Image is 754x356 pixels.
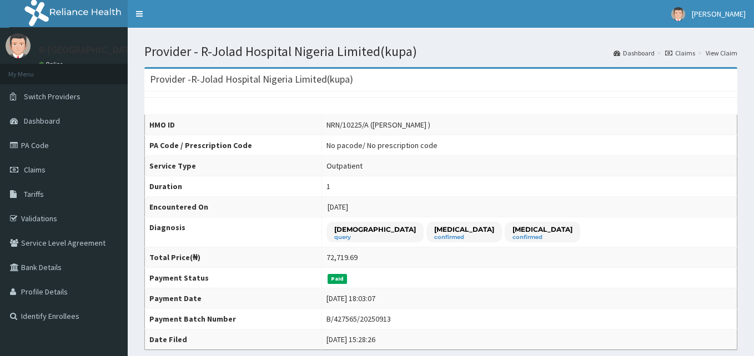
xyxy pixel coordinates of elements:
[328,202,348,212] span: [DATE]
[692,9,746,19] span: [PERSON_NAME]
[326,181,330,192] div: 1
[328,274,348,284] span: Paid
[144,44,737,59] h1: Provider - R-Jolad Hospital Nigeria Limited(kupa)
[512,235,572,240] small: confirmed
[614,48,655,58] a: Dashboard
[665,48,695,58] a: Claims
[334,225,416,234] p: [DEMOGRAPHIC_DATA]
[334,235,416,240] small: query
[512,225,572,234] p: [MEDICAL_DATA]
[145,135,322,156] th: PA Code / Prescription Code
[24,165,46,175] span: Claims
[145,268,322,288] th: Payment Status
[326,140,438,151] div: No pacode / No prescription code
[24,116,60,126] span: Dashboard
[145,115,322,135] th: HMO ID
[434,225,494,234] p: [MEDICAL_DATA]
[145,247,322,268] th: Total Price(₦)
[150,74,353,84] h3: Provider - R-Jolad Hospital Nigeria Limited(kupa)
[24,189,44,199] span: Tariffs
[326,293,375,304] div: [DATE] 18:03:07
[145,197,322,217] th: Encountered On
[6,33,31,58] img: User Image
[326,252,358,263] div: 72,719.69
[145,309,322,329] th: Payment Batch Number
[145,329,322,350] th: Date Filed
[24,91,81,101] span: Switch Providers
[706,48,737,58] a: View Claim
[145,217,322,247] th: Diagnosis
[145,176,322,197] th: Duration
[39,60,66,68] a: Online
[326,334,375,345] div: [DATE] 15:28:26
[39,45,139,55] p: R-[GEOGRAPHIC_DATA]
[145,156,322,176] th: Service Type
[326,160,363,171] div: Outpatient
[145,288,322,309] th: Payment Date
[434,235,494,240] small: confirmed
[671,7,685,21] img: User Image
[326,119,430,130] div: NRN/10225/A ([PERSON_NAME] )
[326,313,391,324] div: B/427565/20250913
